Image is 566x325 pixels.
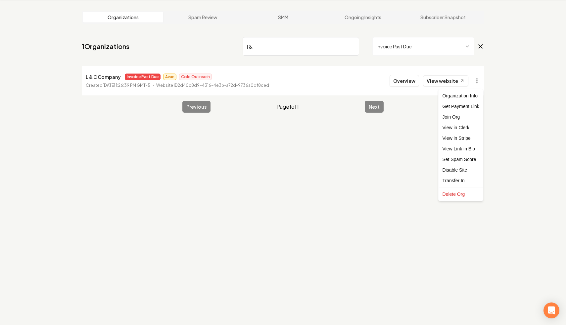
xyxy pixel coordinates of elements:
div: Disable Site [440,165,482,175]
div: Transfer In [440,175,482,186]
div: Join Org [440,112,482,122]
a: View in Clerk [440,122,482,133]
a: View Link in Bio [440,143,482,154]
a: View in Stripe [440,133,482,143]
div: Delete Org [440,189,482,199]
div: Get Payment Link [440,101,482,112]
div: Organization Info [440,90,482,101]
div: Set Spam Score [440,154,482,165]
